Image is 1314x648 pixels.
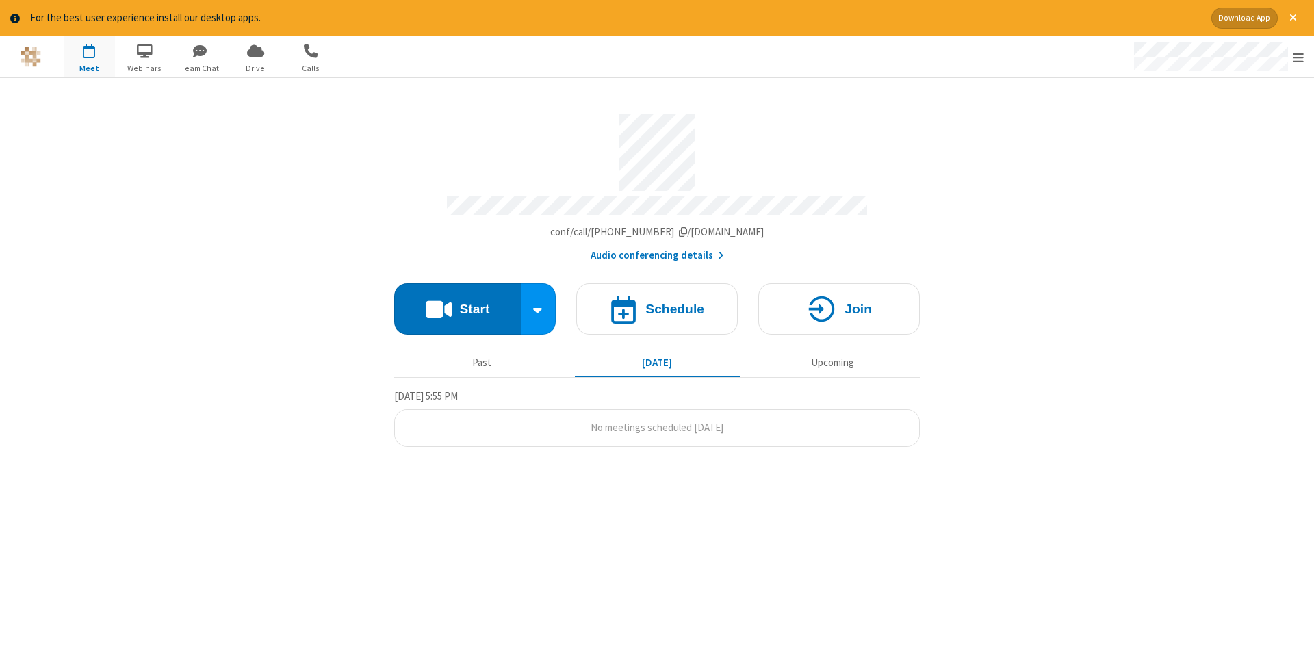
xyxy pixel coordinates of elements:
span: Team Chat [175,62,226,75]
button: Copy my meeting room linkCopy my meeting room link [550,224,764,240]
span: Calls [285,62,337,75]
button: Logo [5,36,56,77]
h4: Start [459,302,489,315]
span: No meetings scheduled [DATE] [591,421,723,434]
button: Join [758,283,920,335]
div: Start conference options [521,283,556,335]
button: Upcoming [750,350,915,376]
button: Audio conferencing details [591,248,724,263]
section: Account details [394,103,920,263]
button: Past [400,350,565,376]
span: Meet [64,62,115,75]
img: QA Selenium DO NOT DELETE OR CHANGE [21,47,41,67]
button: Download App [1211,8,1278,29]
h4: Join [845,302,872,315]
div: Open menu [1121,36,1314,77]
button: Schedule [576,283,738,335]
section: Today's Meetings [394,388,920,447]
div: For the best user experience install our desktop apps. [30,10,1201,26]
span: Copy my meeting room link [550,225,764,238]
button: Start [394,283,521,335]
span: Drive [230,62,281,75]
h4: Schedule [645,302,704,315]
span: [DATE] 5:55 PM [394,389,458,402]
button: [DATE] [575,350,740,376]
span: Webinars [119,62,170,75]
button: Close alert [1283,8,1304,29]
